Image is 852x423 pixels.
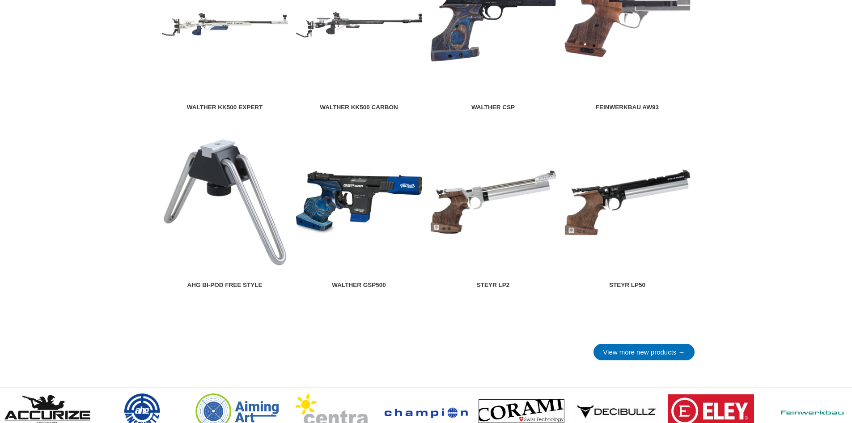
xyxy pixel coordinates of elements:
img: AHG Bi-Pod Free Style [161,139,288,266]
a: STEYR LP50 STEYR LP50 [564,139,691,293]
div: Walther CSP [430,103,557,112]
div: AHG Bi-Pod Free Style [161,281,288,290]
img: Walther GSP500 .22LR [296,139,423,266]
a: STEYR LP2 STEYR LP2 [430,139,557,293]
a: View more new products → [593,344,694,360]
div: Feinwerkbau AW93 [564,103,691,112]
a: AHG Bi-Pod Free Style AHG Bi-Pod Free Style [161,139,288,293]
div: STEYR LP2 [430,281,557,290]
img: STEYR LP2 [430,139,557,266]
div: STEYR LP50 [564,281,691,290]
a: Walther GSP500 .22LR Walther GSP500 [296,139,423,293]
img: STEYR LP50 [564,139,691,266]
div: Walther KK500 Expert [161,103,288,112]
div: Walther KK500 Carbon [296,103,423,112]
div: Walther GSP500 [296,281,423,290]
